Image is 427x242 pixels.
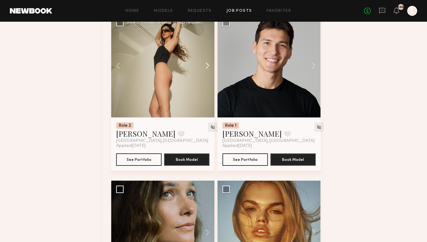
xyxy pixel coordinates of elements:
[222,143,316,148] div: Applied [DATE]
[164,153,209,166] button: Book Model
[222,129,282,139] a: [PERSON_NAME]
[222,139,315,143] span: [GEOGRAPHIC_DATA], [GEOGRAPHIC_DATA]
[116,153,162,166] button: See Portfolio
[116,122,133,129] div: Role 2
[116,139,208,143] span: [GEOGRAPHIC_DATA], [GEOGRAPHIC_DATA]
[116,143,209,148] div: Applied [DATE]
[116,129,175,139] a: [PERSON_NAME]
[188,9,212,13] a: Requests
[398,6,404,9] div: 108
[270,153,316,166] button: Book Model
[226,9,252,13] a: Job Posts
[164,156,209,162] a: Book Model
[222,122,239,129] div: Role 1
[316,125,322,130] img: Unhide Model
[154,9,173,13] a: Models
[267,9,291,13] a: Favorites
[125,9,139,13] a: Home
[127,20,203,25] div: Select model to send group request
[407,6,417,16] a: L
[210,125,215,130] img: Unhide Model
[270,156,316,162] a: Book Model
[222,153,268,166] button: See Portfolio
